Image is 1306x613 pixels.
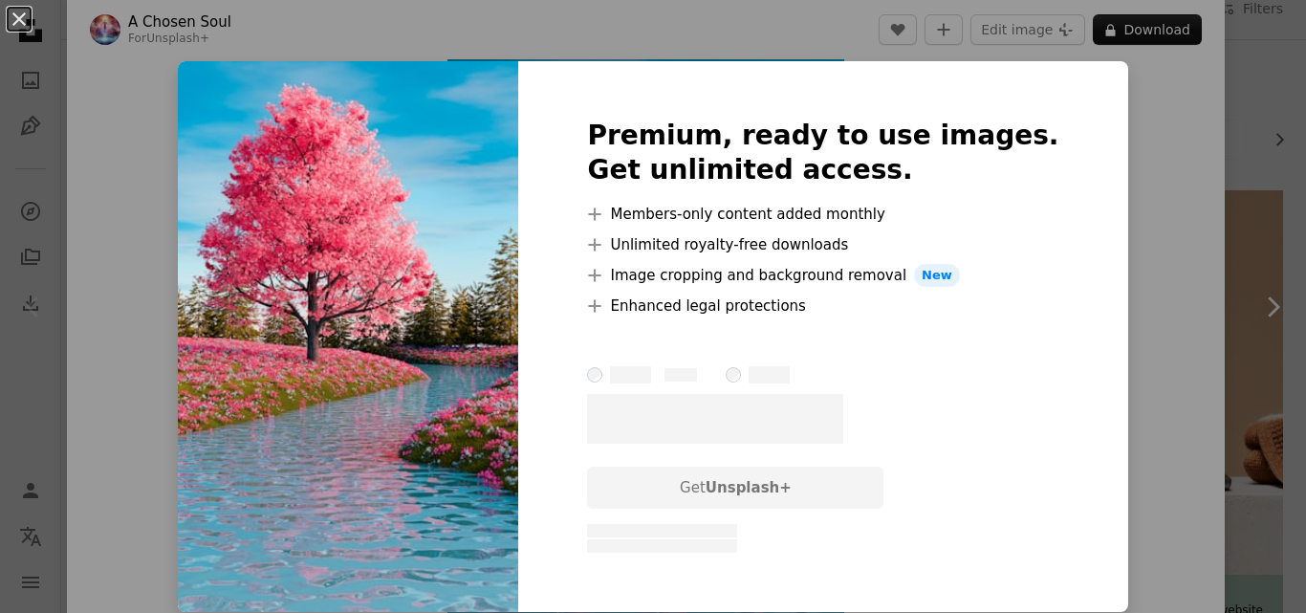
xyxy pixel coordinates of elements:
[587,394,843,444] span: – –––– ––––.
[726,367,741,383] input: – ––––
[664,368,697,382] span: – ––––
[587,295,1058,317] li: Enhanced legal protections
[587,539,737,553] span: – – –––– – ––– –––– – –––– ––
[610,366,651,383] span: – ––––
[587,119,1058,187] h2: Premium, ready to use images. Get unlimited access.
[706,479,792,496] strong: Unsplash+
[587,264,1058,287] li: Image cropping and background removal
[587,367,602,383] input: – ––––– ––––
[178,61,518,612] img: premium_photo-1710965560034-778eedc929ff
[587,203,1058,226] li: Members-only content added monthly
[587,467,883,509] div: Get
[914,264,960,287] span: New
[587,233,1058,256] li: Unlimited royalty-free downloads
[587,524,737,537] span: – – –––– – ––– –––– – –––– ––
[749,366,790,383] span: – ––––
